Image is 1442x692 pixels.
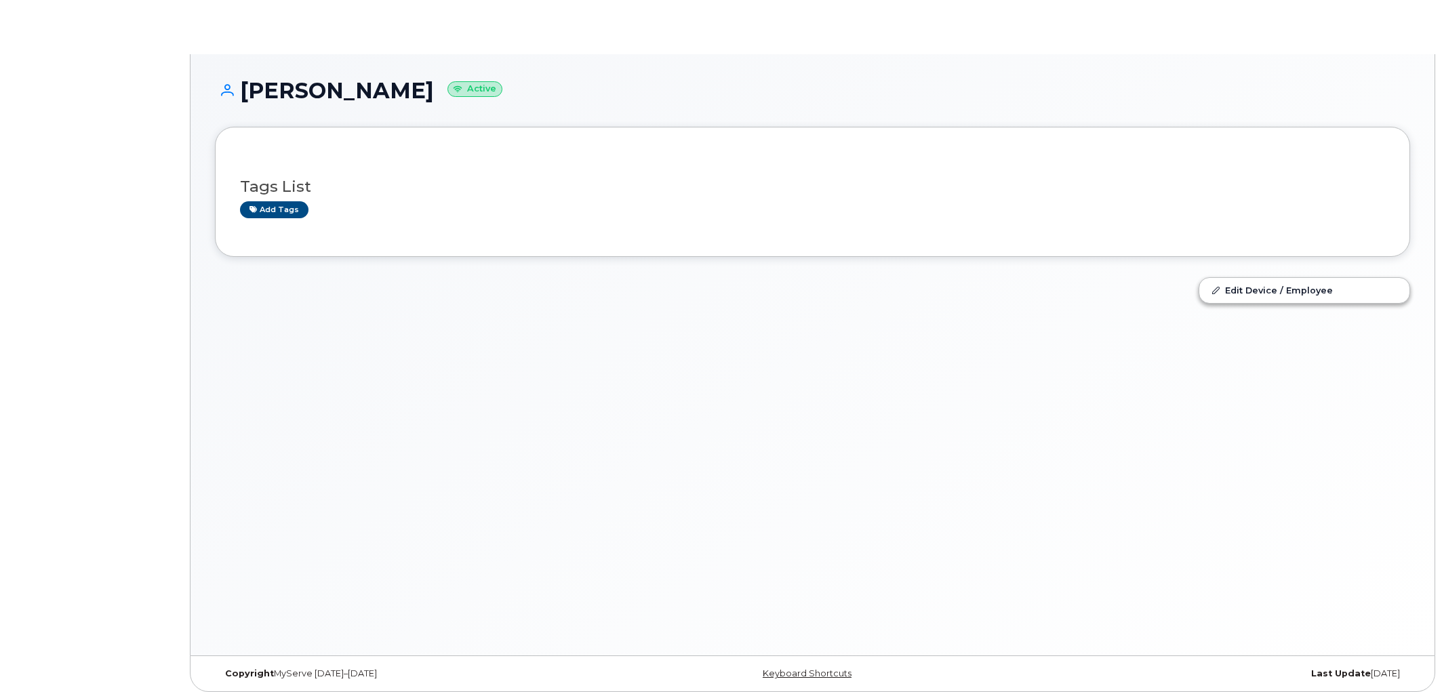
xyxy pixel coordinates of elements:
[1311,668,1371,678] strong: Last Update
[240,201,308,218] a: Add tags
[1012,668,1410,679] div: [DATE]
[225,668,274,678] strong: Copyright
[240,178,1385,195] h3: Tags List
[447,81,502,97] small: Active
[215,79,1410,102] h1: [PERSON_NAME]
[1199,278,1409,302] a: Edit Device / Employee
[763,668,852,678] a: Keyboard Shortcuts
[215,668,614,679] div: MyServe [DATE]–[DATE]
